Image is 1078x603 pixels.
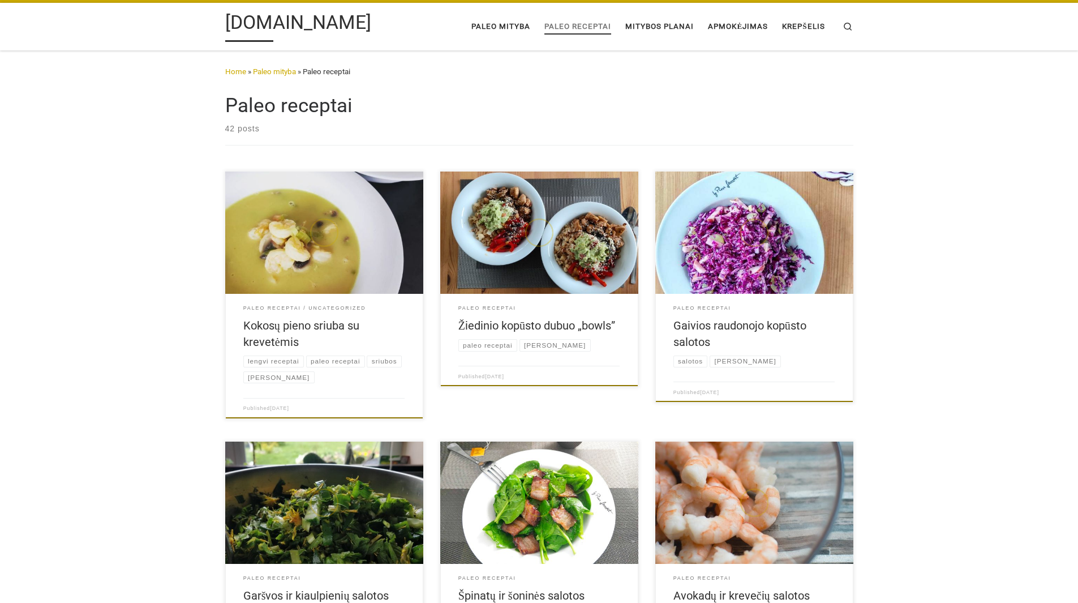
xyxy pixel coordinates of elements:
[710,356,781,367] a: [PERSON_NAME]
[463,341,513,349] span: paleo receptai
[243,589,389,602] a: Garšvos ir kiaulpienių salotos
[673,575,731,581] span: Paleo receptai
[673,356,708,367] a: salotos
[248,67,251,76] span: »
[458,572,516,584] a: Paleo receptai
[622,15,698,39] a: Mitybos planai
[541,15,615,39] a: Paleo receptai
[243,319,359,348] a: Kokosų pieno sriuba su krevetėmis
[708,15,768,36] span: Apmokėjimas
[308,305,366,311] span: Uncategorized
[372,357,397,365] span: sriubos
[243,575,301,581] span: Paleo receptai
[669,388,724,397] div: Published
[243,302,301,314] a: Paleo receptai
[779,15,828,39] a: Krepšelis
[239,404,294,413] div: Published
[458,302,516,314] a: Paleo receptai
[367,356,401,367] a: sriubos
[673,302,731,314] a: Paleo receptai
[243,305,301,311] span: Paleo receptai
[458,575,516,581] span: Paleo receptai
[225,124,260,133] span: 42 posts
[225,67,246,76] a: Home
[458,305,516,311] span: Paleo receptai
[303,67,350,76] span: Paleo receptai
[625,15,694,36] span: Mitybos planai
[678,357,703,365] span: salotos
[524,341,586,349] span: [PERSON_NAME]
[270,405,289,411] a: [DATE]
[544,15,611,36] span: Paleo receptai
[782,15,824,36] span: Krepšelis
[298,67,301,76] span: »
[225,93,853,118] h1: Paleo receptai
[705,15,771,39] a: Apmokėjimas
[673,305,731,311] span: Paleo receptai
[306,356,365,367] a: paleo receptai
[673,319,806,348] a: Gaivios raudonojo kopūsto salotos
[519,339,591,351] a: [PERSON_NAME]
[243,572,301,584] a: Paleo receptai
[673,589,810,602] a: Avokadų ir krevečių salotos
[248,357,299,365] span: lengvi receptai
[700,390,719,395] a: [DATE]
[225,8,371,42] a: [DOMAIN_NAME]
[248,374,310,381] span: [PERSON_NAME]
[458,589,585,602] a: Špinatų ir šoninės salotos
[468,15,534,39] a: Paleo mityba
[485,374,504,379] a: [DATE]
[714,357,776,365] span: [PERSON_NAME]
[471,15,530,36] span: Paleo mityba
[458,339,517,351] a: paleo receptai
[311,357,360,365] span: paleo receptai
[458,319,615,332] a: Žiedinio kopūsto dubuo „bowls”
[243,356,304,367] a: lengvi receptai
[673,572,731,584] a: Paleo receptai
[454,373,509,381] div: Published
[253,67,296,76] a: Paleo mityba
[243,371,315,383] a: [PERSON_NAME]
[308,302,366,314] a: Uncategorized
